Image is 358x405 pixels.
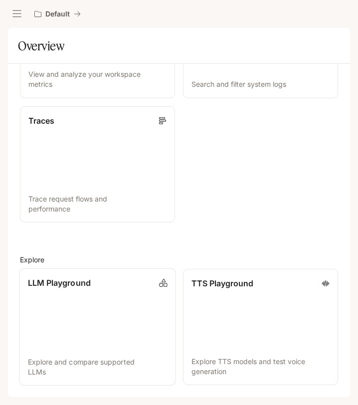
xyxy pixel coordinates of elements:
[18,36,64,56] h1: Overview
[8,5,26,23] button: open drawer
[191,357,330,377] p: Explore TTS models and test voice generation
[191,79,330,89] p: Search and filter system logs
[28,194,167,214] p: Trace request flows and performance
[20,106,175,222] a: TracesTrace request flows and performance
[28,357,168,377] p: Explore and compare supported LLMs
[28,277,91,289] p: LLM Playground
[19,268,176,386] a: LLM PlaygroundExplore and compare supported LLMs
[45,10,70,18] p: Default
[183,269,338,385] a: TTS PlaygroundExplore TTS models and test voice generation
[28,115,54,127] p: Traces
[28,69,167,89] p: View and analyze your workspace metrics
[20,254,338,265] h2: Explore
[30,4,85,24] button: All workspaces
[191,277,253,289] p: TTS Playground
